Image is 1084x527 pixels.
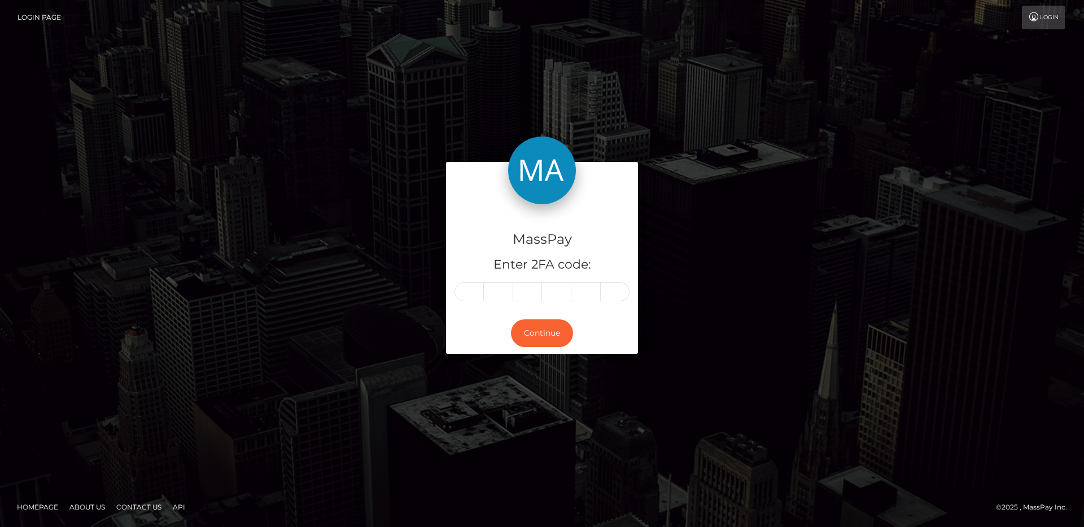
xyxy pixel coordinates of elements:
[168,498,190,516] a: API
[18,6,61,29] a: Login Page
[454,230,630,249] h4: MassPay
[112,498,166,516] a: Contact Us
[996,501,1076,513] div: © 2025 , MassPay Inc.
[12,498,63,516] a: Homepage
[65,498,110,516] a: About Us
[1022,6,1065,29] a: Login
[511,319,573,347] button: Continue
[454,256,630,274] h5: Enter 2FA code:
[508,137,576,204] img: MassPay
